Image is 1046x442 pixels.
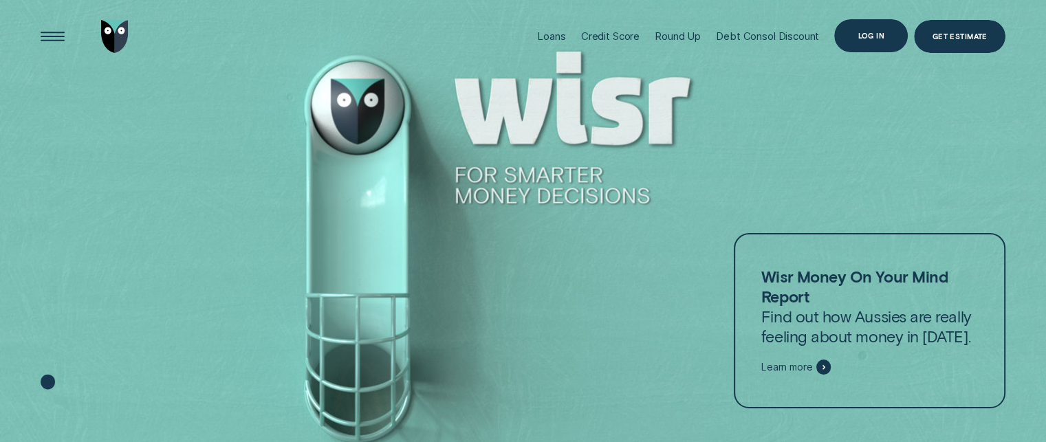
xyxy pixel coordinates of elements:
[101,20,129,53] img: Wisr
[858,32,884,38] div: Log in
[537,30,565,43] div: Loans
[761,361,813,373] span: Learn more
[734,233,1006,408] a: Wisr Money On Your Mind ReportFind out how Aussies are really feeling about money in [DATE].Learn...
[716,30,819,43] div: Debt Consol Discount
[761,267,948,306] strong: Wisr Money On Your Mind Report
[834,19,908,52] button: Log in
[914,20,1005,53] a: Get Estimate
[36,20,69,53] button: Open Menu
[655,30,701,43] div: Round Up
[761,267,979,346] p: Find out how Aussies are really feeling about money in [DATE].
[581,30,640,43] div: Credit Score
